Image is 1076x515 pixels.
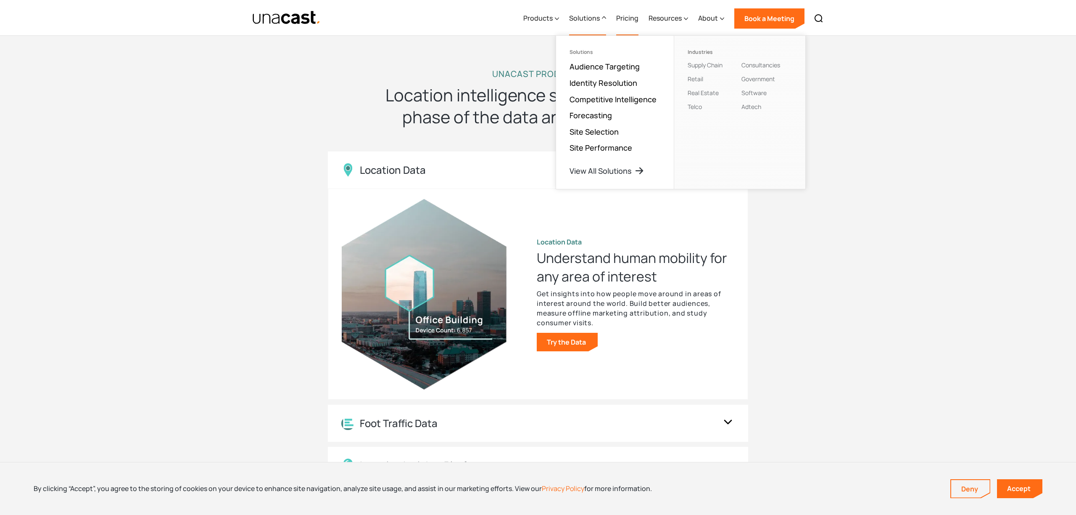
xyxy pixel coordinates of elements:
div: Resources [649,1,688,36]
strong: Location Data [537,237,582,247]
h3: Understand human mobility for any area of interest [537,249,734,286]
div: By clicking “Accept”, you agree to the storing of cookies on your device to enhance site navigati... [34,484,652,493]
a: Try the Data [537,333,598,351]
a: Site Performance [570,143,632,153]
img: Unacast text logo [252,11,321,25]
a: Competitive Intelligence [570,94,657,104]
a: View All Solutions [570,166,644,176]
div: Solutions [569,13,600,23]
a: Telco [688,103,702,111]
div: Location Insights Platform [360,459,485,472]
a: Supply Chain [688,61,723,69]
div: About [698,13,718,23]
div: Solutions [569,1,606,36]
h2: UNACAST PRODUCTS [492,67,584,81]
a: Pricing [616,1,638,36]
div: Products [523,1,559,36]
h2: Location intelligence solutions for every phase of the data analytics journey [370,84,706,128]
a: Deny [951,480,990,498]
div: Products [523,13,553,23]
a: Audience Targeting [570,61,640,72]
img: Search icon [814,13,824,24]
img: visualization with the image of the city of the Location Data [342,199,506,390]
div: Location Data [360,164,426,176]
a: home [252,11,321,25]
a: Privacy Policy [542,484,584,493]
a: Identity Resolution [570,78,637,88]
p: Get insights into how people move around in areas of interest around the world. Build better audi... [537,289,734,328]
a: Software [741,89,767,97]
a: Adtech [741,103,761,111]
a: Accept [997,479,1042,498]
a: Consultancies [741,61,780,69]
div: Foot Traffic Data [360,417,438,430]
img: Location Data icon [341,163,355,177]
a: Book a Meeting [734,8,804,29]
a: Real Estate [688,89,719,97]
a: Government [741,75,775,83]
img: Location Insights Platform icon [341,459,355,472]
div: About [698,1,724,36]
img: Location Analytics icon [341,417,355,430]
div: Resources [649,13,682,23]
a: Forecasting [570,110,612,120]
a: Retail [688,75,703,83]
div: Industries [688,49,738,55]
a: Site Selection [570,127,619,137]
div: Solutions [570,49,660,55]
nav: Solutions [556,35,806,189]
